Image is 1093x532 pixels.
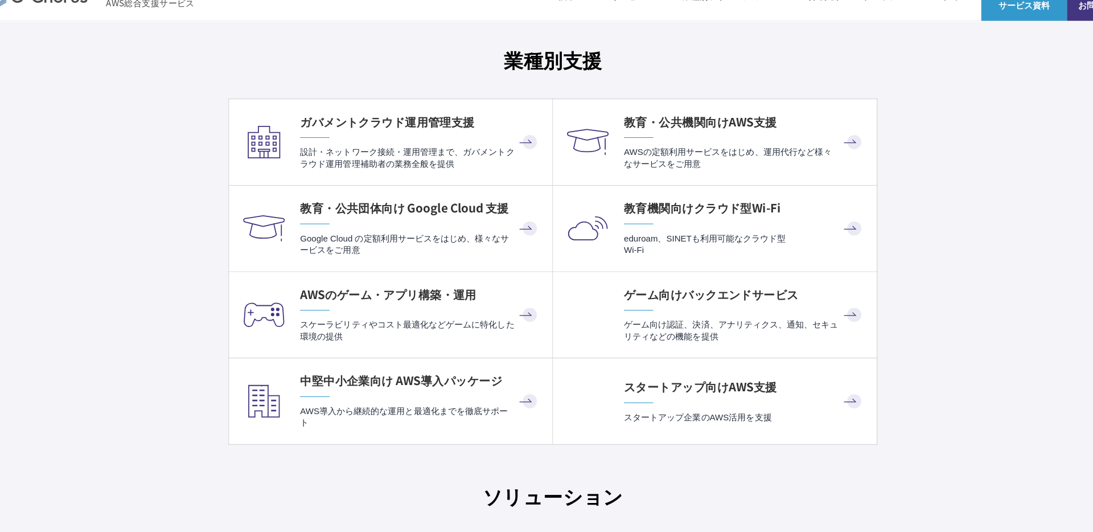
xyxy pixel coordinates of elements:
[546,359,848,439] a: スタートアップ向けAWS支援 スタートアップ企業のAWS活用を支援
[311,132,535,148] h4: ガバメントクラウド運用管理支援
[836,17,879,28] p: ナレッジ
[546,199,848,279] a: 教育機関向けクラウド型Wi-Fi eduroam、SINETも利用可能なクラウド型Wi-Fi
[245,199,546,279] a: 教育・公共団体向け Google Cloud 支援 Google Cloud の定額利用サービスをはじめ、様々なサービスをご用意
[613,293,836,308] h4: ゲーム向けバックエンドサービス
[245,68,848,95] h3: 業種別支援
[546,279,848,359] a: ゲーム向けバックエンドサービス ゲーム向け認証、決済、アナリティクス、通知、セキュリティなどの機能を提供
[601,17,644,28] p: サービス
[245,118,546,198] a: ガバメントクラウド運用管理支援 設計・ネットワーク接続・運用管理まで、ガバメントクラウド運用管理補助者の業務全般を提供
[311,212,535,228] h4: 教育・公共団体向け Google Cloud 支援
[976,9,994,22] img: AWS総合支援サービス C-Chorus サービス資料
[1025,25,1093,37] span: お問い合わせ
[667,17,758,28] p: 業種別ソリューション
[613,162,836,185] p: AWSの定額利用サービスをはじめ、運用代行など様々なサービスをご用意
[311,243,535,265] p: Google Cloud の定額利用サービスをはじめ、様々なサービスをご用意
[245,359,546,439] a: 中堅中小企業向け AWS導入パッケージ AWS導入から継続的な運用と最適化までを徹底サポート
[17,9,114,36] img: AWS総合支援サービス C-Chorus
[311,403,535,425] p: AWS導入から継続的な運用と最適化までを徹底サポート
[613,132,836,148] h4: 教育・公共機関向けAWS支援
[245,279,546,359] a: AWSのゲーム・アプリ構築・運用 スケーラビリティやコスト最適化などゲームに特化した環境の提供
[613,212,836,228] h4: 教育機関向けクラウド型Wi-Fi
[311,293,535,308] h4: AWSのゲーム・アプリ構築・運用
[613,409,836,420] p: スタートアップ企業のAWS活用を支援
[551,17,578,28] p: 強み
[131,11,213,35] span: NHN テコラス AWS総合支援サービス
[311,162,535,185] p: 設計・ネットワーク接続・運用管理まで、ガバメントクラウド運用管理補助者の業務全般を提供
[902,17,934,28] a: ログイン
[781,17,813,28] a: 導入事例
[613,243,836,265] p: eduroam、SINETも利用可能なクラウド型 Wi-Fi
[245,474,848,501] h3: ソリューション
[546,118,848,198] a: 教育・公共機関向けAWS支援 AWSの定額利用サービスをはじめ、運用代行など様々なサービスをご用意
[613,323,836,345] p: ゲーム向け認証、決済、アナリティクス、通知、セキュリティなどの機能を提供
[1050,9,1068,22] img: お問い合わせ
[613,378,836,394] h4: スタートアップ向けAWS支援
[311,323,535,345] p: スケーラビリティやコスト最適化などゲームに特化した環境の提供
[311,373,535,388] h4: 中堅中小企業向け AWS導入パッケージ
[945,25,1025,37] span: サービス資料
[17,9,213,36] a: AWS総合支援サービス C-Chorus NHN テコラスAWS総合支援サービス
